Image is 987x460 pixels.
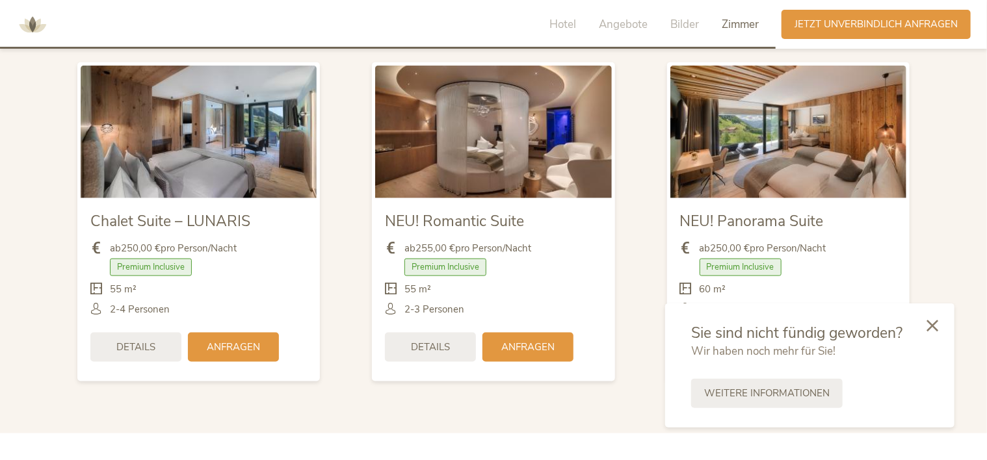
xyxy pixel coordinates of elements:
span: Hotel [549,17,576,32]
span: NEU! Romantic Suite [385,211,524,231]
span: 2-4 Personen [110,303,170,316]
b: 250,00 € [121,242,161,255]
b: 255,00 € [415,242,455,255]
span: 2-3 Personen [404,303,464,316]
span: Bilder [670,17,699,32]
img: NEU! Romantic Suite [375,66,611,198]
span: Details [411,340,450,354]
a: Weitere Informationen [691,379,843,408]
span: Anfragen [207,340,260,354]
span: Angebote [599,17,648,32]
span: Zimmer [722,17,759,32]
span: 55 m² [404,283,431,296]
span: Anfragen [501,340,555,354]
span: Jetzt unverbindlich anfragen [795,18,958,31]
a: AMONTI & LUNARIS Wellnessresort [13,19,52,29]
span: Weitere Informationen [704,387,830,400]
span: 2-4 Personen [700,303,759,316]
span: Premium Inclusive [700,259,782,275]
span: Sie sind nicht fündig geworden? [691,323,902,343]
span: Details [116,340,155,354]
span: Chalet Suite – LUNARIS [90,211,250,231]
span: Wir haben noch mehr für Sie! [691,344,836,359]
span: ab pro Person/Nacht [110,242,237,255]
span: ab pro Person/Nacht [404,242,531,255]
img: NEU! Panorama Suite [670,66,906,198]
span: 60 m² [700,283,726,296]
img: Chalet Suite – LUNARIS [81,66,317,198]
span: Premium Inclusive [110,259,192,275]
b: 250,00 € [711,242,750,255]
span: 55 m² [110,283,137,296]
span: Premium Inclusive [404,259,486,275]
span: NEU! Panorama Suite [680,211,824,231]
span: ab pro Person/Nacht [700,242,826,255]
img: AMONTI & LUNARIS Wellnessresort [13,5,52,44]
